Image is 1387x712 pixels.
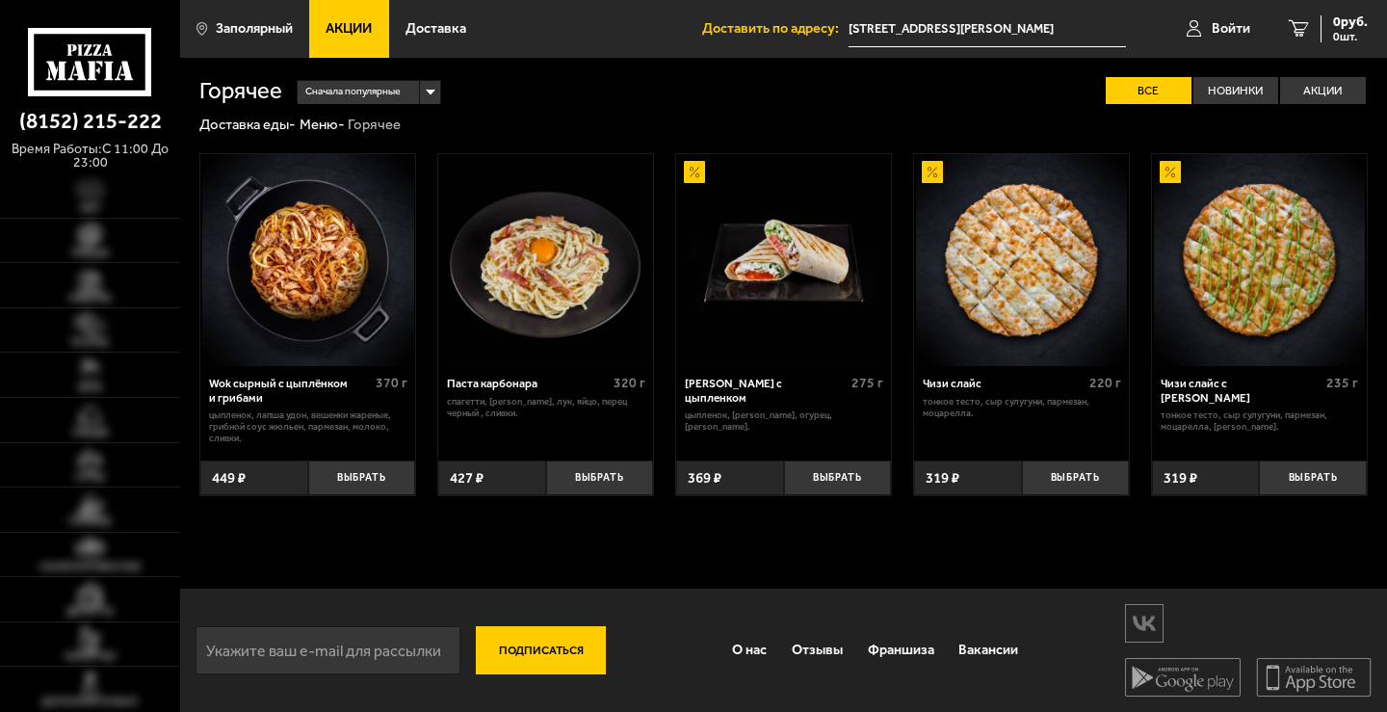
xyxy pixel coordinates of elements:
[779,627,855,674] a: Отзывы
[300,116,345,133] a: Меню-
[1152,154,1366,366] a: АкционныйЧизи слайс с соусом Ранч
[684,161,706,183] img: Акционный
[212,471,246,486] span: 449 ₽
[447,396,645,419] p: спагетти, [PERSON_NAME], лук, яйцо, перец черный , сливки.
[1259,461,1366,496] button: Выбрать
[685,377,847,405] div: [PERSON_NAME] с цыпленком
[688,471,721,486] span: 369 ₽
[440,154,652,366] img: Паста карбонара
[923,396,1121,419] p: тонкое тесто, сыр сулугуни, пармезан, моцарелла.
[1106,77,1191,104] label: Все
[199,116,296,133] a: Доставка еды-
[1161,409,1359,433] p: тонкое тесто, сыр сулугуни, пармезан, моцарелла, [PERSON_NAME].
[1193,77,1279,104] label: Новинки
[1022,461,1129,496] button: Выбрать
[849,12,1126,47] input: Ваш адрес доставки
[376,375,407,391] span: 370 г
[200,154,414,366] a: Wok сырный с цыплёнком и грибами
[546,461,653,496] button: Выбрать
[1333,31,1368,42] span: 0 шт.
[326,22,372,36] span: Акции
[849,12,1126,47] span: Мурманская область, Печенгский муниципальный округ, улица Бабикова, 19
[1164,471,1197,486] span: 319 ₽
[1160,161,1182,183] img: Акционный
[614,375,645,391] span: 320 г
[676,154,890,366] a: АкционныйШаверма с цыпленком
[1154,154,1366,366] img: Чизи слайс с соусом Ранч
[1280,77,1366,104] label: Акции
[702,22,849,36] span: Доставить по адресу:
[209,409,407,444] p: цыпленок, лапша удон, вешенки жареные, грибной соус Жюльен, пармезан, молоко, сливки.
[914,154,1128,366] a: АкционныйЧизи слайс
[922,161,944,183] img: Акционный
[678,154,890,366] img: Шаверма с цыпленком
[348,116,401,135] div: Горячее
[202,154,414,366] img: Wok сырный с цыплёнком и грибами
[1333,15,1368,29] span: 0 руб.
[851,375,883,391] span: 275 г
[916,154,1128,366] img: Чизи слайс
[685,409,883,433] p: цыпленок, [PERSON_NAME], огурец, [PERSON_NAME].
[1212,22,1250,36] span: Войти
[1126,606,1163,640] img: vk
[784,461,891,496] button: Выбрать
[438,154,652,366] a: Паста карбонара
[720,627,779,674] a: О нас
[946,627,1031,674] a: Вакансии
[476,626,606,674] button: Подписаться
[196,626,460,674] input: Укажите ваш e-mail для рассылки
[926,471,959,486] span: 319 ₽
[1326,375,1358,391] span: 235 г
[305,78,401,106] span: Сначала популярные
[216,22,293,36] span: Заполярный
[447,377,609,390] div: Паста карбонара
[450,471,484,486] span: 427 ₽
[1089,375,1121,391] span: 220 г
[209,377,371,405] div: Wok сырный с цыплёнком и грибами
[855,627,947,674] a: Франшиза
[406,22,466,36] span: Доставка
[199,79,282,102] h1: Горячее
[1161,377,1322,405] div: Чизи слайс с [PERSON_NAME]
[308,461,415,496] button: Выбрать
[923,377,1085,390] div: Чизи слайс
